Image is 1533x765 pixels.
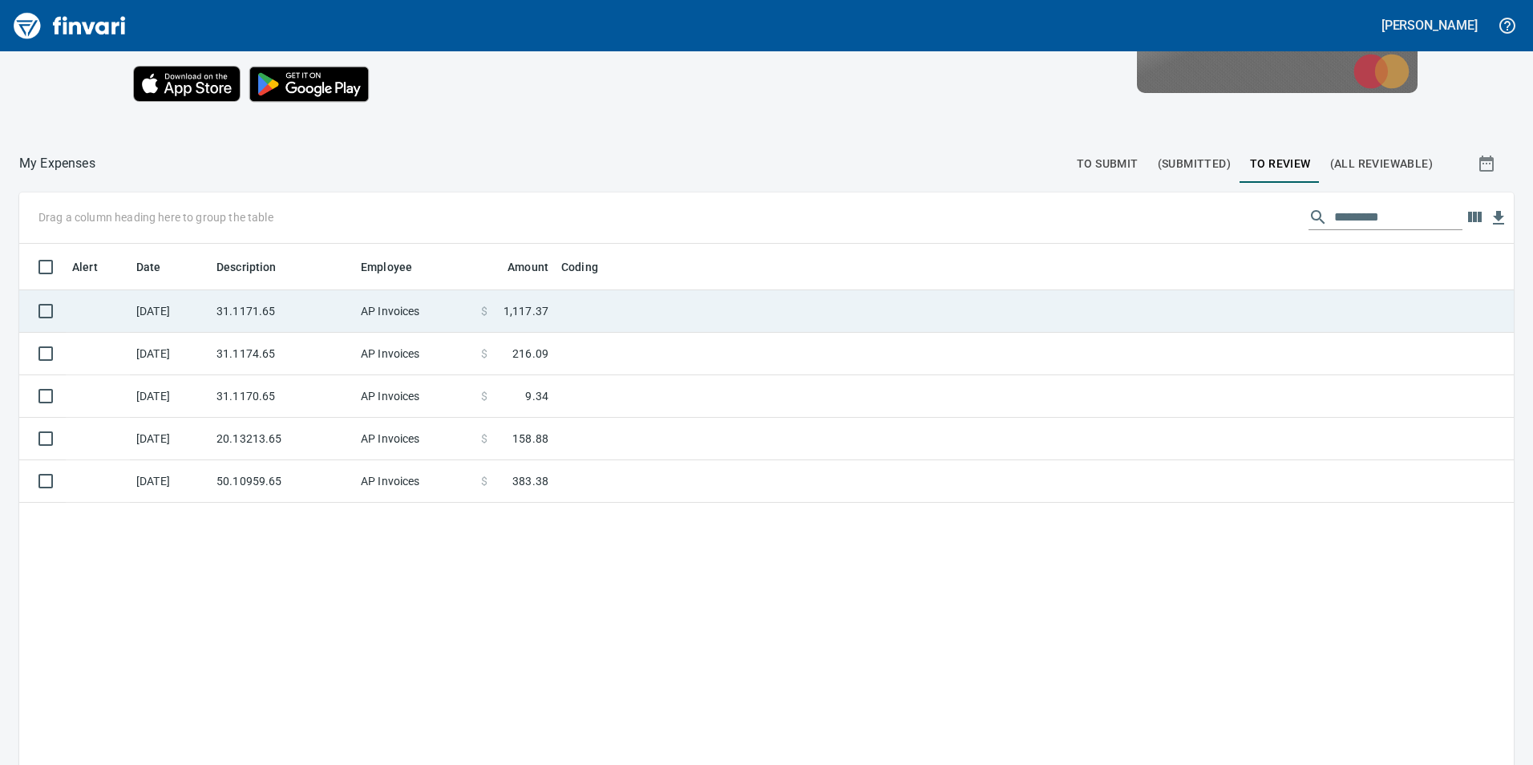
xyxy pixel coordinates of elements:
td: AP Invoices [354,375,475,418]
span: Date [136,257,161,277]
p: My Expenses [19,154,95,173]
td: AP Invoices [354,460,475,503]
button: [PERSON_NAME] [1377,13,1482,38]
td: [DATE] [130,290,210,333]
img: Get it on Google Play [241,58,378,111]
button: Download Table [1486,206,1511,230]
span: Description [216,257,297,277]
td: 31.1170.65 [210,375,354,418]
td: [DATE] [130,460,210,503]
span: 9.34 [525,388,548,404]
span: Coding [561,257,619,277]
img: Finvari [10,6,130,45]
span: Coding [561,257,598,277]
td: 20.13213.65 [210,418,354,460]
td: AP Invoices [354,290,475,333]
td: 31.1171.65 [210,290,354,333]
span: Alert [72,257,98,277]
span: $ [481,473,487,489]
nav: breadcrumb [19,154,95,173]
span: $ [481,388,487,404]
span: Employee [361,257,412,277]
span: To Submit [1077,154,1139,174]
span: $ [481,431,487,447]
img: mastercard.svg [1345,46,1418,97]
span: Description [216,257,277,277]
span: (All Reviewable) [1330,154,1433,174]
span: $ [481,346,487,362]
span: 216.09 [512,346,548,362]
p: Drag a column heading here to group the table [38,209,273,225]
span: Amount [508,257,548,277]
span: 158.88 [512,431,548,447]
td: [DATE] [130,418,210,460]
td: AP Invoices [354,333,475,375]
span: (Submitted) [1158,154,1231,174]
h5: [PERSON_NAME] [1381,17,1478,34]
span: Employee [361,257,433,277]
span: 383.38 [512,473,548,489]
td: [DATE] [130,375,210,418]
span: Amount [487,257,548,277]
span: Date [136,257,182,277]
span: $ [481,303,487,319]
td: 50.10959.65 [210,460,354,503]
img: Download on the App Store [133,66,241,102]
span: To Review [1250,154,1311,174]
span: Alert [72,257,119,277]
button: Choose columns to display [1462,205,1486,229]
td: AP Invoices [354,418,475,460]
span: 1,117.37 [504,303,548,319]
td: [DATE] [130,333,210,375]
td: 31.1174.65 [210,333,354,375]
